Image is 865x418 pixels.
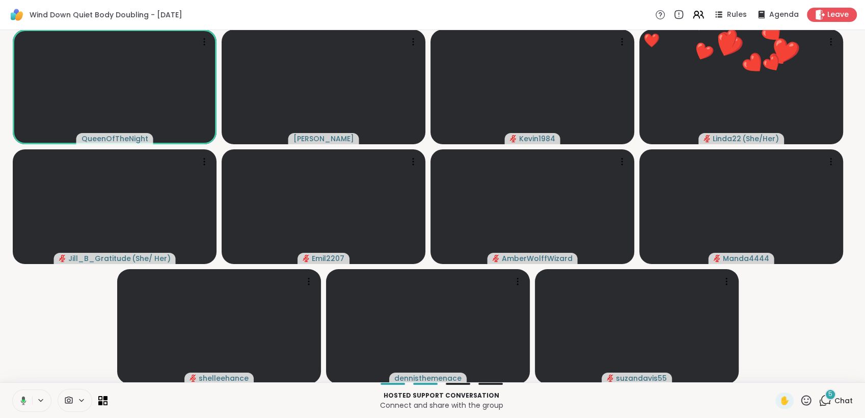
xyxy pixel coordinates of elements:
span: Kevin1984 [519,134,555,144]
p: Hosted support conversation [114,391,769,400]
button: ❤️ [706,17,751,62]
button: ❤️ [756,23,813,80]
span: audio-muted [190,375,197,382]
button: ❤️ [752,44,793,85]
span: audio-muted [493,255,500,262]
span: Jill_B_Gratitude [68,253,131,264]
span: audio-muted [510,135,517,142]
span: audio-muted [704,135,711,142]
span: [PERSON_NAME] [293,134,354,144]
span: Emil2207 [312,253,344,264]
span: Leave [827,10,849,20]
span: audio-muted [714,255,721,262]
span: Manda4444 [723,253,769,264]
span: audio-muted [303,255,310,262]
span: 5 [828,390,832,399]
span: ( She/ Her ) [132,253,171,264]
span: Rules [727,10,747,20]
span: QueenOfTheNight [82,134,148,144]
span: AmberWolffWizard [502,253,573,264]
span: suzandavis55 [616,373,667,383]
p: Connect and share with the group [114,400,769,410]
span: dennisthemenace [394,373,462,383]
span: ✋ [779,395,790,407]
span: audio-muted [59,255,66,262]
span: audio-muted [607,375,614,382]
span: Linda22 [713,134,741,144]
span: ( She/Her ) [742,134,779,144]
span: Chat [834,396,853,406]
button: ❤️ [728,39,779,90]
img: ShareWell Logomark [8,6,25,23]
span: Agenda [769,10,799,20]
span: Wind Down Quiet Body Doubling - [DATE] [30,10,182,20]
div: ❤️ [643,31,660,50]
span: shelleehance [199,373,249,383]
